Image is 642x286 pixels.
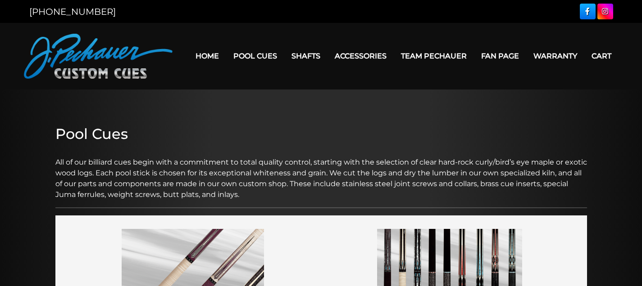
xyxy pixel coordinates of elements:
a: Pool Cues [226,45,284,67]
a: Fan Page [474,45,526,67]
h2: Pool Cues [55,125,587,143]
a: Shafts [284,45,328,67]
a: [PHONE_NUMBER] [29,6,116,17]
a: Accessories [328,45,394,67]
a: Home [188,45,226,67]
p: All of our billiard cues begin with a commitment to total quality control, starting with the sele... [55,146,587,200]
a: Warranty [526,45,584,67]
a: Cart [584,45,619,67]
a: Team Pechauer [394,45,474,67]
img: Pechauer Custom Cues [24,34,173,79]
